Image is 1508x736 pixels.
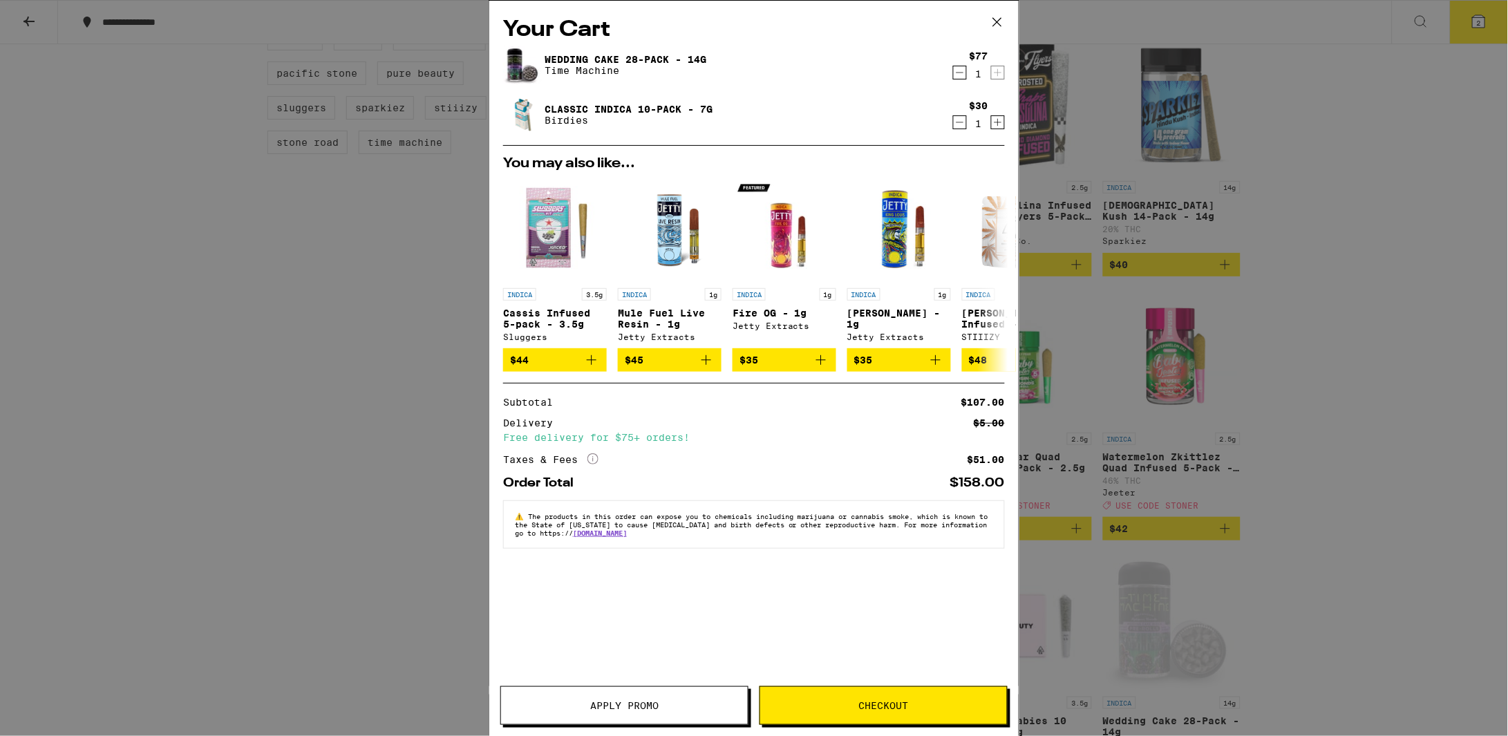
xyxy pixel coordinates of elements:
div: Jetty Extracts [733,321,836,330]
div: $158.00 [950,477,1005,489]
button: Add to bag [962,348,1066,372]
div: Subtotal [503,397,563,407]
span: ⚠️ [515,512,528,520]
span: Apply Promo [590,701,659,710]
img: Wedding Cake 28-Pack - 14g [503,46,542,84]
p: INDICA [733,288,766,301]
button: Add to bag [847,348,951,372]
div: Order Total [503,477,583,489]
button: Add to bag [618,348,722,372]
img: Sluggers - Cassis Infused 5-pack - 3.5g [503,178,607,281]
a: Open page for King Louis XIII Infused - 7g from STIIIZY [962,178,1066,348]
span: $48 [969,355,988,366]
div: $107.00 [961,397,1005,407]
div: Jetty Extracts [847,332,951,341]
a: Open page for Cassis Infused 5-pack - 3.5g from Sluggers [503,178,607,348]
span: The products in this order can expose you to chemicals including marijuana or cannabis smoke, whi... [515,512,988,537]
span: $35 [854,355,873,366]
div: Jetty Extracts [618,332,722,341]
p: INDICA [503,288,536,301]
div: Taxes & Fees [503,453,599,466]
img: Jetty Extracts - King Louis - 1g [847,178,951,281]
div: $5.00 [974,418,1005,428]
a: Wedding Cake 28-Pack - 14g [545,54,706,65]
button: Add to bag [733,348,836,372]
img: Jetty Extracts - Mule Fuel Live Resin - 1g [618,178,722,281]
p: [PERSON_NAME] Infused - 7g [962,308,1066,330]
div: $30 [970,100,988,111]
p: 1g [820,288,836,301]
button: Add to bag [503,348,607,372]
a: Open page for Fire OG - 1g from Jetty Extracts [733,178,836,348]
p: Birdies [545,115,713,126]
div: Free delivery for $75+ orders! [503,433,1005,442]
img: Jetty Extracts - Fire OG - 1g [733,178,836,281]
p: Time Machine [545,65,706,76]
button: Apply Promo [500,686,748,725]
div: 1 [970,118,988,129]
p: 1g [934,288,951,301]
p: INDICA [618,288,651,301]
p: Mule Fuel Live Resin - 1g [618,308,722,330]
h2: Your Cart [503,15,1005,46]
div: $51.00 [968,455,1005,464]
div: Delivery [503,418,563,428]
div: $77 [970,50,988,62]
div: STIIIZY [962,332,1066,341]
span: $44 [510,355,529,366]
button: Increment [991,115,1005,129]
button: Checkout [760,686,1008,725]
p: [PERSON_NAME] - 1g [847,308,951,330]
span: $45 [625,355,643,366]
div: 1 [970,68,988,79]
p: 3.5g [582,288,607,301]
span: $35 [739,355,758,366]
p: 1g [705,288,722,301]
img: Classic Indica 10-Pack - 7g [503,95,542,134]
a: [DOMAIN_NAME] [573,529,627,537]
p: Cassis Infused 5-pack - 3.5g [503,308,607,330]
a: Open page for Mule Fuel Live Resin - 1g from Jetty Extracts [618,178,722,348]
span: Checkout [859,701,909,710]
p: Fire OG - 1g [733,308,836,319]
button: Decrement [953,115,967,129]
p: INDICA [847,288,880,301]
a: Classic Indica 10-Pack - 7g [545,104,713,115]
button: Increment [991,66,1005,79]
a: Open page for King Louis - 1g from Jetty Extracts [847,178,951,348]
img: STIIIZY - King Louis XIII Infused - 7g [962,178,1066,281]
p: INDICA [962,288,995,301]
h2: You may also like... [503,157,1005,171]
span: Hi. Need any help? [8,10,100,21]
div: Sluggers [503,332,607,341]
button: Decrement [953,66,967,79]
